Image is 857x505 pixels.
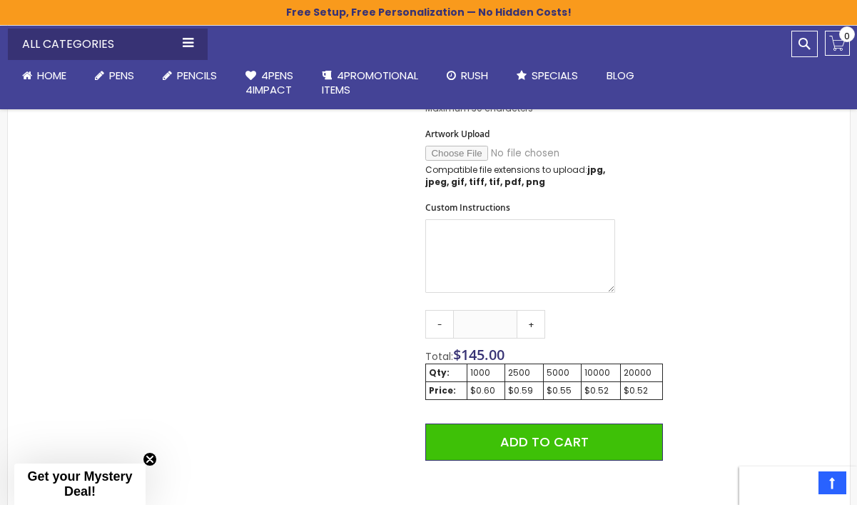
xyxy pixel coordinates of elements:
iframe: Google Customer Reviews [739,466,857,505]
a: Home [8,60,81,91]
p: Compatible file extensions to upload: [425,164,615,187]
span: Blog [607,68,634,83]
span: Pencils [177,68,217,83]
strong: jpg, jpeg, gif, tiff, tif, pdf, png [425,164,605,187]
a: Rush [432,60,502,91]
span: Get your Mystery Deal! [27,469,132,499]
div: 20000 [624,367,659,379]
a: Specials [502,60,592,91]
button: Close teaser [143,452,157,466]
span: Specials [532,68,578,83]
span: 145.00 [461,345,504,364]
a: Pencils [148,60,231,91]
div: $0.52 [584,385,617,396]
span: Home [37,68,66,83]
a: Blog [592,60,649,91]
span: Rush [461,68,488,83]
span: Total: [425,349,453,364]
div: $0.52 [624,385,659,396]
span: Pens [109,68,134,83]
span: 4Pens 4impact [245,68,293,97]
a: - [425,310,454,339]
a: Pens [81,60,148,91]
div: 2500 [508,367,540,379]
div: Get your Mystery Deal!Close teaser [14,464,146,505]
strong: Qty: [429,366,450,379]
a: + [517,310,545,339]
a: 4Pens4impact [231,60,308,106]
span: Add to Cart [500,433,589,451]
div: $0.55 [547,385,579,396]
div: $0.59 [508,385,540,396]
div: 5000 [547,367,579,379]
a: 0 [825,31,850,56]
strong: Price: [429,384,456,396]
button: Add to Cart [425,424,662,461]
span: $ [453,345,504,364]
a: 4PROMOTIONALITEMS [308,60,432,106]
div: All Categories [8,29,208,60]
span: 0 [844,29,850,43]
span: 4PROMOTIONAL ITEMS [322,68,418,97]
span: Artwork Upload [425,128,490,140]
div: $0.60 [470,385,502,396]
div: 10000 [584,367,617,379]
div: 1000 [470,367,502,379]
span: Custom Instructions [425,201,510,214]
